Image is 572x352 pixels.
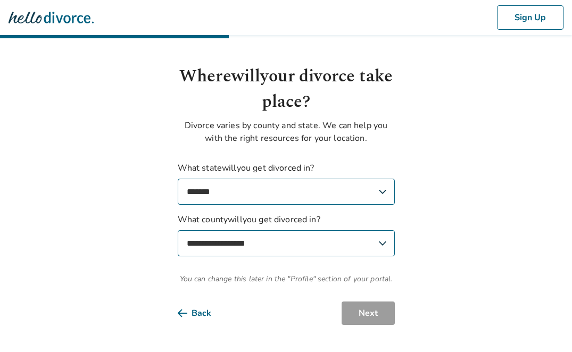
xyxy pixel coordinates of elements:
[519,301,572,352] iframe: Chat Widget
[497,5,563,30] button: Sign Up
[178,301,228,325] button: Back
[178,273,395,284] span: You can change this later in the "Profile" section of your portal.
[178,119,395,145] p: Divorce varies by county and state. We can help you with the right resources for your location.
[178,64,395,115] h1: Where will your divorce take place?
[342,301,395,325] button: Next
[178,179,395,205] select: What statewillyou get divorced in?
[178,162,395,205] label: What state will you get divorced in?
[9,7,94,28] img: Hello Divorce Logo
[178,213,395,256] label: What county will you get divorced in?
[178,230,395,256] select: What countywillyou get divorced in?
